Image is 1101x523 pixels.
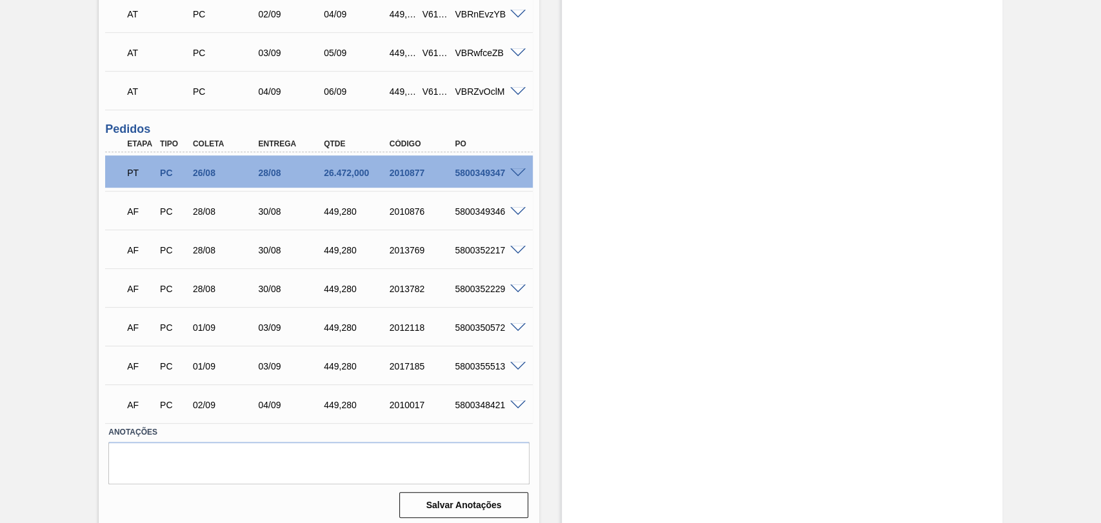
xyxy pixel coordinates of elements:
div: Pedido de Compra [157,361,190,371]
div: Código [386,139,459,148]
div: 449,280 [321,206,393,217]
div: Aguardando Faturamento [124,275,157,303]
div: 06/09/2025 [321,86,393,97]
div: 5800355513 [451,361,524,371]
div: Pedido de Compra [157,400,190,410]
div: 2013782 [386,284,459,294]
p: AF [127,245,154,255]
div: Aguardando Informações de Transporte [124,77,197,106]
div: 26.472,000 [321,168,393,178]
div: 28/08/2025 [190,284,263,294]
div: V611838 [419,86,453,97]
div: 04/09/2025 [321,9,393,19]
div: 28/08/2025 [255,168,328,178]
p: AF [127,400,154,410]
div: 2017185 [386,361,459,371]
div: Aguardando Faturamento [124,197,157,226]
div: 2013769 [386,245,459,255]
div: 02/09/2025 [255,9,328,19]
div: Entrega [255,139,328,148]
div: 2010876 [386,206,459,217]
div: 5800348421 [451,400,524,410]
div: Aguardando Faturamento [124,391,157,419]
div: 5800349347 [451,168,524,178]
div: Pedido de Compra [157,168,190,178]
div: 28/08/2025 [190,206,263,217]
button: Salvar Anotações [399,492,528,518]
div: VBRZvOclM [451,86,524,97]
p: PT [127,168,154,178]
div: 30/08/2025 [255,284,328,294]
div: Coleta [190,139,263,148]
div: Pedido de Compra [190,48,263,58]
div: Aguardando Faturamento [124,236,157,264]
div: 30/08/2025 [255,206,328,217]
div: VBRwfceZB [451,48,524,58]
div: Aguardando Informações de Transporte [124,39,197,67]
p: AF [127,322,154,333]
div: Aguardando Faturamento [124,313,157,342]
div: Pedido de Compra [190,9,263,19]
div: 04/09/2025 [255,86,328,97]
div: 449,280 [386,48,420,58]
div: Pedido de Compra [157,284,190,294]
div: Pedido em Trânsito [124,159,157,187]
div: Pedido de Compra [190,86,263,97]
div: 5800349346 [451,206,524,217]
p: AF [127,284,154,294]
div: 01/09/2025 [190,322,263,333]
div: 04/09/2025 [255,400,328,410]
div: Pedido de Compra [157,322,190,333]
p: AT [127,48,193,58]
div: 05/09/2025 [321,48,393,58]
div: 30/08/2025 [255,245,328,255]
div: 01/09/2025 [190,361,263,371]
div: Qtde [321,139,393,148]
p: AF [127,206,154,217]
div: 5800352229 [451,284,524,294]
div: 02/09/2025 [190,400,263,410]
div: 2010877 [386,168,459,178]
div: 5800350572 [451,322,524,333]
p: AT [127,86,193,97]
div: 03/09/2025 [255,322,328,333]
div: 449,280 [321,245,393,255]
div: Aguardando Faturamento [124,352,157,380]
div: 03/09/2025 [255,361,328,371]
div: PO [451,139,524,148]
div: 449,280 [386,9,420,19]
div: Etapa [124,139,157,148]
div: 2010017 [386,400,459,410]
div: 2012118 [386,322,459,333]
div: 449,280 [321,284,393,294]
div: 26/08/2025 [190,168,263,178]
div: Pedido de Compra [157,206,190,217]
div: 449,280 [386,86,420,97]
div: 28/08/2025 [190,245,263,255]
label: Anotações [108,423,530,442]
div: 5800352217 [451,245,524,255]
div: Tipo [157,139,190,148]
div: 449,280 [321,322,393,333]
div: V611982 [419,9,453,19]
div: 449,280 [321,361,393,371]
div: V611839 [419,48,453,58]
h3: Pedidos [105,123,533,136]
p: AT [127,9,193,19]
p: AF [127,361,154,371]
div: 449,280 [321,400,393,410]
div: Pedido de Compra [157,245,190,255]
div: 03/09/2025 [255,48,328,58]
div: VBRnEvzYB [451,9,524,19]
